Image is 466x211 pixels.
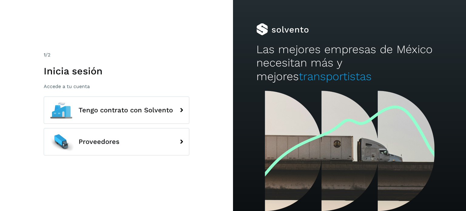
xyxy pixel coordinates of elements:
[79,138,120,145] span: Proveedores
[299,70,372,83] span: transportistas
[44,51,189,59] div: /2
[44,97,189,124] button: Tengo contrato con Solvento
[44,128,189,155] button: Proveedores
[79,107,173,114] span: Tengo contrato con Solvento
[44,65,189,77] h1: Inicia sesión
[256,43,443,83] h2: Las mejores empresas de México necesitan más y mejores
[44,52,46,58] span: 1
[44,83,189,89] p: Accede a tu cuenta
